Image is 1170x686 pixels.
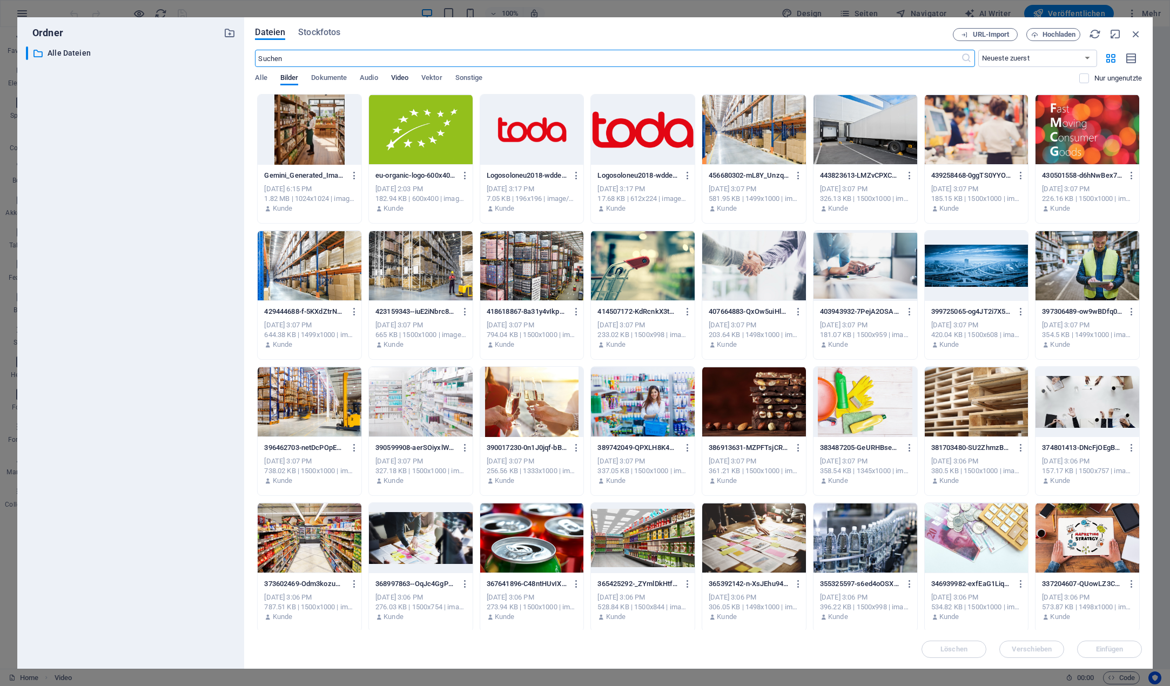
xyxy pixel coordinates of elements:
div: [DATE] 3:07 PM [709,320,799,330]
button: Hochladen [1026,28,1080,41]
p: Kunde [828,340,848,349]
p: 390017230-0n1J0jqf-bBXJDJGAgyNmQ.jpg [487,443,567,453]
span: Bilder [280,71,299,86]
div: [DATE] 3:07 PM [597,456,688,466]
p: 355325597-s6ed4oOSX1NziJ3coytMPw.jpg [820,579,900,589]
div: [DATE] 2:03 PM [375,184,466,194]
div: [DATE] 3:07 PM [931,184,1022,194]
span: Alle [255,71,267,86]
div: 396.22 KB | 1500x998 | image/jpeg [820,602,911,612]
p: Kunde [606,476,626,486]
div: 226.16 KB | 1500x1000 | image/jpeg [1042,194,1133,204]
div: 787.51 KB | 1500x1000 | image/jpeg [264,602,355,612]
p: Kunde [384,204,404,213]
div: 581.95 KB | 1499x1000 | image/jpeg [709,194,799,204]
p: Kunde [1050,612,1070,622]
p: Kunde [384,340,404,349]
p: Logosoloneu2018-wddes2UqA6ZI_01xO7mFxA.png [597,171,678,180]
p: Kunde [1050,476,1070,486]
p: Ordner [26,26,63,40]
p: Zeigt nur Dateien an, die nicht auf der Website verwendet werden. Dateien, die während dieser Sit... [1094,73,1142,83]
div: [DATE] 3:07 PM [931,320,1022,330]
div: 528.84 KB | 1500x844 | image/jpeg [597,602,688,612]
div: [DATE] 3:17 PM [487,184,577,194]
p: 423159343--iuE2iNbrc8J8HI0kEI_yQ.jpg [375,307,456,317]
div: [DATE] 3:07 PM [709,456,799,466]
p: 418618867-8a31y4vIkpPObFDKzNNMKQ.jpg [487,307,567,317]
div: [DATE] 3:07 PM [709,184,799,194]
div: 185.15 KB | 1500x1000 | image/jpeg [931,194,1022,204]
span: Dateien [255,26,285,39]
div: 306.05 KB | 1498x1000 | image/jpeg [709,602,799,612]
span: Stockfotos [298,26,340,39]
p: 386913631-MZPFTsjCRAFGUeGkrSaVzQ.jpg [709,443,789,453]
p: 368997863--OqJc4GgPdrc_Xx6b8t6hg.jpg [375,579,456,589]
p: Kunde [495,340,515,349]
div: [DATE] 3:17 PM [597,184,688,194]
i: Neuen Ordner erstellen [224,27,236,39]
div: [DATE] 6:15 PM [264,184,355,194]
div: 665 KB | 1500x1000 | image/jpeg [375,330,466,340]
div: 358.54 KB | 1345x1000 | image/jpeg [820,466,911,476]
p: 337204607-QUowLZ3CUMPaRjjH_TqrwA.jpg [1042,579,1122,589]
div: 361.21 KB | 1500x1000 | image/jpeg [709,466,799,476]
div: 181.07 KB | 1500x959 | image/jpeg [820,330,911,340]
div: 420.04 KB | 1500x608 | image/jpeg [931,330,1022,340]
p: Kunde [717,612,737,622]
p: Kunde [495,204,515,213]
p: 399725065-og4JT2i7X5jBm_HG99_irg.jpg [931,307,1012,317]
div: [DATE] 3:07 PM [820,320,911,330]
p: Kunde [273,476,293,486]
p: 439258468-0ggTS0YYOeZDdO-pU6e2Ng.jpg [931,171,1012,180]
div: [DATE] 3:07 PM [1042,320,1133,330]
div: [DATE] 3:07 PM [264,456,355,466]
div: ​ [26,46,28,60]
div: [DATE] 3:07 PM [820,456,911,466]
p: Kunde [717,340,737,349]
p: 403943932-7PejA2OSAuHZ9-pW8hw-5Q.jpg [820,307,900,317]
div: [DATE] 3:06 PM [487,593,577,602]
span: Hochladen [1043,31,1076,38]
p: 414507172-KdRcnkX3tVWI6GJ9gSPM8w.jpg [597,307,678,317]
div: [DATE] 3:06 PM [1042,456,1133,466]
div: [DATE] 3:07 PM [1042,184,1133,194]
p: Kunde [1050,340,1070,349]
button: URL-Import [953,28,1018,41]
i: Neu laden [1089,28,1101,40]
p: Kunde [606,204,626,213]
div: 534.82 KB | 1500x1000 | image/jpeg [931,602,1022,612]
span: Dokumente [311,71,347,86]
span: URL-Import [973,31,1010,38]
p: 407664883-QxOw5uiHlC5o2rTvgNqf3Q.jpg [709,307,789,317]
div: 256.56 KB | 1333x1000 | image/jpeg [487,466,577,476]
i: Schließen [1130,28,1142,40]
div: [DATE] 3:06 PM [1042,593,1133,602]
p: 365425292-_ZYmlDkHtfw9FSOSIZjd_w.jpg [597,579,678,589]
p: 390599908-aerSOiyxlWEtZD9cMN_VfQ.jpg [375,443,456,453]
p: 397306489-ow9wBDfq0YDasbPiwnMBVw.jpg [1042,307,1122,317]
p: Kunde [273,612,293,622]
div: 337.05 KB | 1500x1000 | image/jpeg [597,466,688,476]
p: 389742049-QPXLH8K4XaoMcn6eEkFPqA.jpg [597,443,678,453]
p: Alle Dateien [48,47,216,59]
div: 1.82 MB | 1024x1024 | image/png [264,194,355,204]
p: Kunde [717,204,737,213]
p: Kunde [939,340,959,349]
p: 381703480-SU2ZhmzBcAX7NaFgtx22BQ.jpg [931,443,1012,453]
div: 182.94 KB | 600x400 | image/png [375,194,466,204]
div: 203.64 KB | 1498x1000 | image/jpeg [709,330,799,340]
span: Vektor [421,71,442,86]
div: 354.5 KB | 1499x1000 | image/jpeg [1042,330,1133,340]
div: [DATE] 3:06 PM [709,593,799,602]
p: Kunde [273,340,293,349]
div: [DATE] 3:07 PM [597,320,688,330]
div: 644.38 KB | 1499x1000 | image/jpeg [264,330,355,340]
div: [DATE] 3:06 PM [820,593,911,602]
p: Logosoloneu2018-wddes2UqA6ZI_01xO7mFxA-75wFjgOhAMz8mmYcXGy-wg.png [487,171,567,180]
p: Kunde [939,476,959,486]
p: Kunde [828,612,848,622]
div: 327.18 KB | 1500x1000 | image/jpeg [375,466,466,476]
p: Kunde [495,476,515,486]
p: Kunde [828,204,848,213]
p: Kunde [717,476,737,486]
